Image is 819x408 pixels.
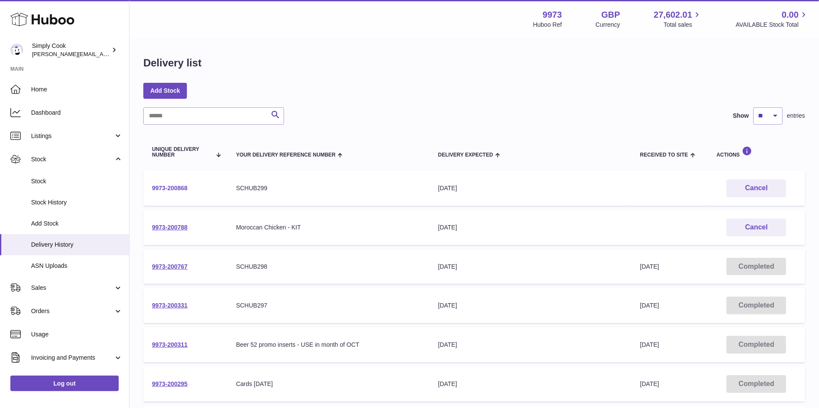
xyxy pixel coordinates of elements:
span: Received to Site [640,152,688,158]
span: Stock [31,177,123,185]
div: Actions [717,146,797,158]
span: Invoicing and Payments [31,354,114,362]
strong: GBP [601,9,620,21]
a: Log out [10,376,119,391]
div: [DATE] [438,263,623,271]
img: emma@simplycook.com [10,44,23,56]
span: Home [31,85,123,94]
div: Currency [596,21,620,29]
span: [DATE] [640,380,659,387]
span: Unique Delivery Number [152,147,211,158]
button: Cancel [727,219,786,236]
span: Delivery Expected [438,152,493,158]
a: 0.00 AVAILABLE Stock Total [736,9,809,29]
span: Total sales [664,21,702,29]
a: 27,602.01 Total sales [654,9,702,29]
span: [DATE] [640,341,659,348]
a: 9973-200868 [152,185,188,191]
span: Add Stock [31,220,123,228]
a: 9973-200331 [152,302,188,309]
div: [DATE] [438,223,623,232]
div: [DATE] [438,184,623,192]
a: 9973-200295 [152,380,188,387]
span: [DATE] [640,263,659,270]
h1: Delivery list [143,56,202,70]
div: SCHUB297 [236,301,421,310]
span: Delivery History [31,241,123,249]
div: [DATE] [438,380,623,388]
span: Usage [31,330,123,339]
div: Moroccan Chicken - KIT [236,223,421,232]
span: Stock History [31,198,123,207]
a: 9973-200311 [152,341,188,348]
span: entries [787,112,805,120]
div: Simply Cook [32,42,110,58]
span: Listings [31,132,114,140]
span: [PERSON_NAME][EMAIL_ADDRESS][DOMAIN_NAME] [32,50,173,57]
div: SCHUB299 [236,184,421,192]
span: 27,602.01 [654,9,692,21]
span: 0.00 [782,9,799,21]
strong: 9973 [543,9,562,21]
a: 9973-200788 [152,224,188,231]
span: Stock [31,155,114,163]
div: [DATE] [438,341,623,349]
button: Cancel [727,179,786,197]
span: ASN Uploads [31,262,123,270]
span: AVAILABLE Stock Total [736,21,809,29]
div: SCHUB298 [236,263,421,271]
div: Cards [DATE] [236,380,421,388]
span: Dashboard [31,109,123,117]
label: Show [733,112,749,120]
div: [DATE] [438,301,623,310]
span: Your Delivery Reference Number [236,152,336,158]
span: [DATE] [640,302,659,309]
a: 9973-200767 [152,263,188,270]
a: Add Stock [143,83,187,98]
span: Sales [31,284,114,292]
div: Huboo Ref [533,21,562,29]
span: Orders [31,307,114,315]
div: Beer 52 promo inserts - USE in month of OCT [236,341,421,349]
